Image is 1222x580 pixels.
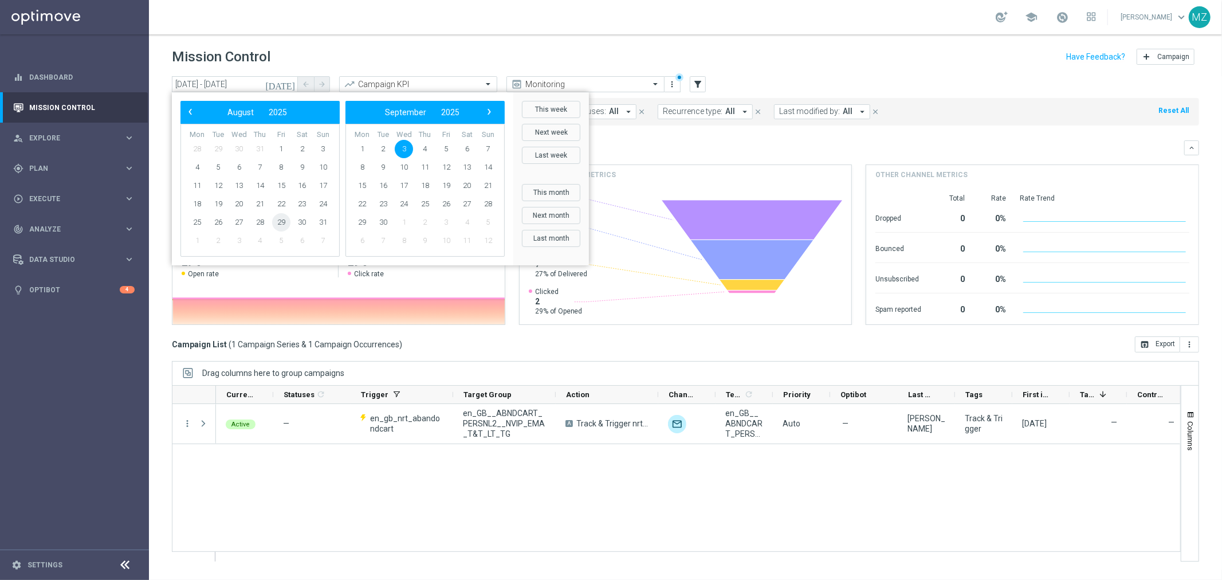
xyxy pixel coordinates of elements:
label: — [1168,417,1174,428]
a: Dashboard [29,62,135,92]
h1: Mission Control [172,49,270,65]
input: Select date range [172,76,298,92]
span: 1 [188,232,206,250]
i: refresh [316,390,325,399]
span: All [843,107,852,116]
button: gps_fixed Plan keyboard_arrow_right [13,164,135,173]
button: arrow_back [298,76,314,92]
span: 10 [314,158,332,177]
span: Plan [29,165,124,172]
div: Mission Control [13,103,135,112]
span: 22 [272,195,290,213]
span: 24 [314,195,332,213]
i: more_vert [668,80,677,89]
button: September [378,105,434,120]
span: Data Studio [29,256,124,263]
span: 2 [374,140,392,158]
span: 3 [395,140,413,158]
span: 11 [416,158,434,177]
button: close [636,105,647,118]
span: Control Customers [1137,390,1165,399]
span: 5 [272,232,290,250]
div: person_search Explore keyboard_arrow_right [13,134,135,143]
button: Last modified by: All arrow_drop_down [774,104,870,119]
bs-datepicker-navigation-view: ​ ​ ​ [348,105,496,120]
span: 1 [353,140,371,158]
span: 21 [251,195,269,213]
span: 31 [314,213,332,232]
span: 26 [209,213,227,232]
label: — [1111,417,1117,428]
span: 6 [230,158,248,177]
span: 14 [479,158,497,177]
span: 6 [353,232,371,250]
span: 23 [374,195,392,213]
span: Target Group [463,390,512,399]
span: 12 [209,177,227,195]
th: weekday [352,130,373,140]
bs-daterangepicker-container: calendar [172,92,589,265]
span: Explore [29,135,124,142]
i: more_vert [182,418,192,429]
th: weekday [270,130,292,140]
i: person_search [13,133,23,143]
i: keyboard_arrow_right [124,132,135,143]
button: August [220,105,261,120]
button: more_vert [1180,336,1199,352]
span: ( [229,339,231,350]
div: lightbulb Optibot 4 [13,285,135,295]
span: 4 [251,232,269,250]
span: Clicked [535,287,583,296]
span: Channel [669,390,696,399]
div: Explore [13,133,124,143]
th: weekday [250,130,271,140]
div: Rate [979,194,1006,203]
span: ‹ [183,104,198,119]
span: 29% of Opened [535,307,583,316]
i: arrow_drop_down [623,107,634,117]
i: settings [11,560,22,570]
span: Campaign [1157,53,1189,61]
i: close [871,108,879,116]
div: Total [935,194,965,203]
div: 0% [979,238,1006,257]
span: 25 [188,213,206,232]
span: 27% of Delivered [535,269,588,279]
span: 12 [479,232,497,250]
span: 1 [395,213,413,232]
ng-select: Monitoring [506,76,665,92]
div: Unsubscribed [875,269,921,287]
i: equalizer [13,72,23,83]
span: 19 [209,195,227,213]
div: Optimail [668,415,686,433]
a: Optibot [29,275,120,305]
span: 29 [353,213,371,232]
multiple-options-button: Export to CSV [1135,339,1199,348]
span: 20 [230,195,248,213]
span: 30 [374,213,392,232]
button: arrow_forward [314,76,330,92]
button: play_circle_outline Execute keyboard_arrow_right [13,194,135,203]
span: 7 [251,158,269,177]
span: 3 [314,140,332,158]
span: 2 [416,213,434,232]
ng-select: Campaign KPI [339,76,497,92]
button: add Campaign [1137,49,1195,65]
span: Templates [726,390,742,399]
div: 0 [935,208,965,226]
span: 27 [230,213,248,232]
span: 26 [437,195,455,213]
span: 31 [251,140,269,158]
button: This week [522,101,580,118]
button: Data Studio keyboard_arrow_right [13,255,135,264]
span: 30 [230,140,248,158]
a: Mission Control [29,92,135,123]
span: 8 [395,232,413,250]
button: 2025 [261,105,294,120]
button: Statuses: All arrow_drop_down [567,104,636,119]
span: — [842,418,848,429]
th: weekday [477,130,498,140]
button: equalizer Dashboard [13,73,135,82]
th: weekday [394,130,415,140]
